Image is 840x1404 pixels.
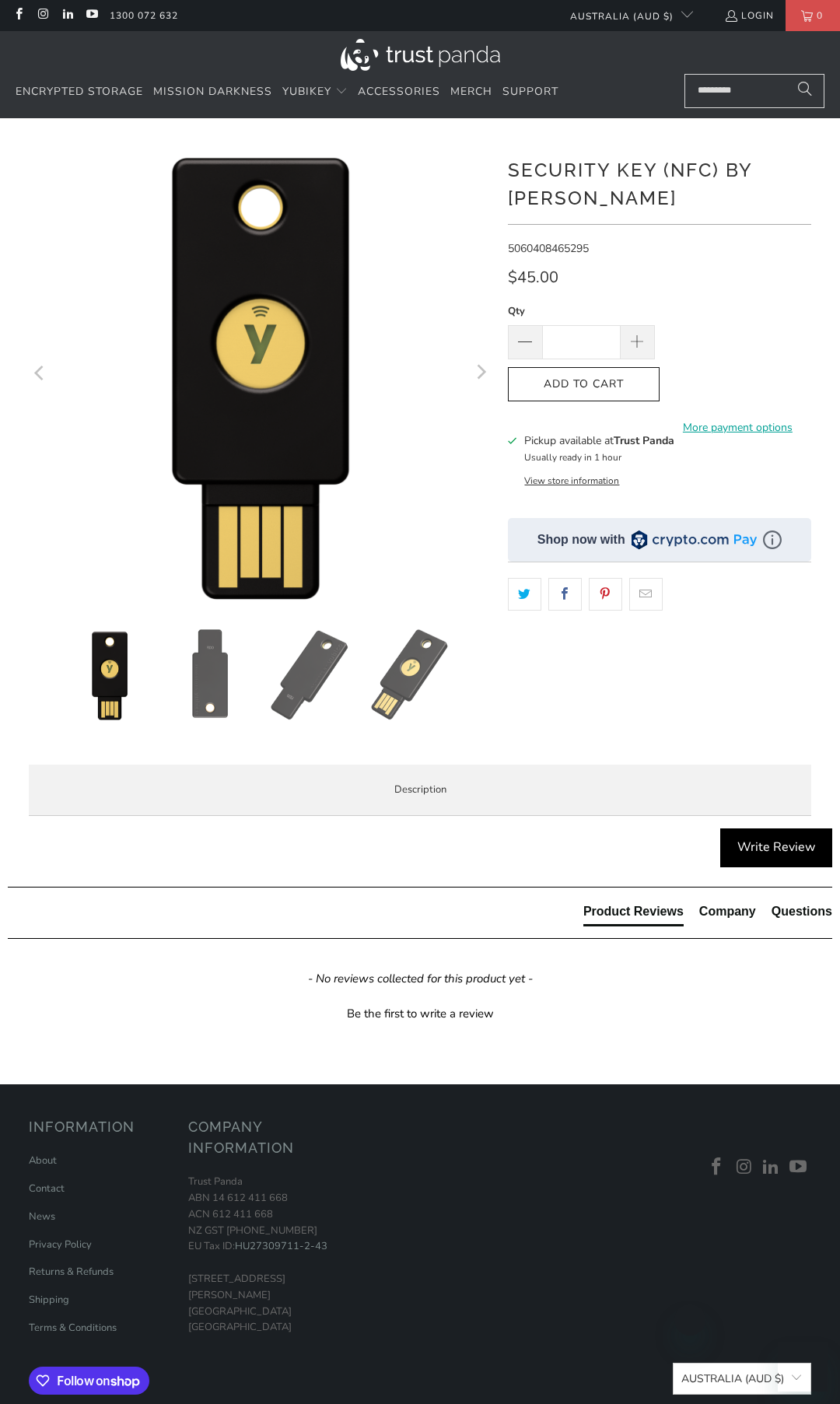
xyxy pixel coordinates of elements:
span: Add to Cart [524,378,643,391]
span: Support [502,84,558,99]
div: Write Review [720,828,832,867]
button: View store information [524,474,619,487]
a: Login [724,7,774,24]
a: Trust Panda Australia on LinkedIn [760,1157,783,1178]
img: Security Key (NFC) by Yubico - Trust Panda [365,628,457,721]
summary: YubiKey [282,74,348,110]
label: Qty [508,303,655,320]
iframe: Close message [674,1304,705,1336]
img: Security Key (NFC) by Yubico - Trust Panda [264,628,357,721]
a: Contact [29,1182,65,1196]
a: Encrypted Storage [16,74,143,110]
a: Mission Darkness [153,74,272,110]
a: HU27309711-2-43 [235,1239,327,1253]
a: Share this on Twitter [508,578,541,611]
div: Be the first to write a review [8,1002,832,1022]
div: Shop now with [537,531,625,548]
a: Trust Panda Australia on Instagram [36,9,49,22]
a: Trust Panda Australia on LinkedIn [61,9,74,22]
span: Accessories [358,84,440,99]
a: 1300 072 632 [110,7,178,24]
label: Description [29,765,811,817]
span: YubiKey [282,84,331,99]
a: Shipping [29,1293,69,1307]
em: - No reviews collected for this product yet - [308,971,533,987]
a: Merch [450,74,492,110]
iframe: Button to launch messaging window [778,1342,828,1392]
a: Security Key (NFC) by Yubico - Trust Panda [29,142,492,605]
span: Merch [450,84,492,99]
button: Previous [28,142,53,605]
span: Mission Darkness [153,84,272,99]
div: Be the first to write a review [347,1006,494,1022]
a: Trust Panda Australia on Instagram [733,1157,756,1178]
button: Search [786,74,824,108]
a: Accessories [358,74,440,110]
a: Trust Panda Australia on Facebook [12,9,25,22]
div: Questions [772,903,832,920]
b: Trust Panda [614,433,674,448]
div: Product Reviews [583,903,684,920]
a: About [29,1154,57,1168]
nav: Translation missing: en.navigation.header.main_nav [16,74,558,110]
a: Support [502,74,558,110]
img: Security Key (NFC) by Yubico - Trust Panda [64,628,156,721]
span: 5060408465295 [508,241,589,256]
a: Terms & Conditions [29,1321,117,1335]
a: Trust Panda Australia on YouTube [85,9,98,22]
p: Trust Panda ABN 14 612 411 668 ACN 612 411 668 NZ GST [PHONE_NUMBER] EU Tax ID: [STREET_ADDRESS][... [188,1174,332,1336]
input: Search... [684,74,824,108]
a: Share this on Pinterest [589,578,622,611]
a: Privacy Policy [29,1238,92,1252]
img: Security Key (NFC) by Yubico - Trust Panda [164,628,257,721]
a: News [29,1210,55,1224]
button: Australia (AUD $) [673,1363,811,1395]
img: Trust Panda Australia [341,39,500,71]
a: Email this to a friend [629,578,663,611]
button: Add to Cart [508,367,660,402]
h1: Security Key (NFC) by [PERSON_NAME] [508,153,811,212]
a: Share this on Facebook [548,578,582,611]
a: Trust Panda Australia on YouTube [786,1157,810,1178]
h3: Pickup available at [524,432,674,449]
a: More payment options [664,419,811,436]
a: Trust Panda Australia on Facebook [705,1157,729,1178]
span: Encrypted Storage [16,84,143,99]
small: Usually ready in 1 hour [524,451,621,464]
div: Reviews Tabs [583,903,832,934]
span: $45.00 [508,267,558,288]
div: Company [699,903,756,920]
button: Next [468,142,493,605]
a: Returns & Refunds [29,1265,114,1279]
